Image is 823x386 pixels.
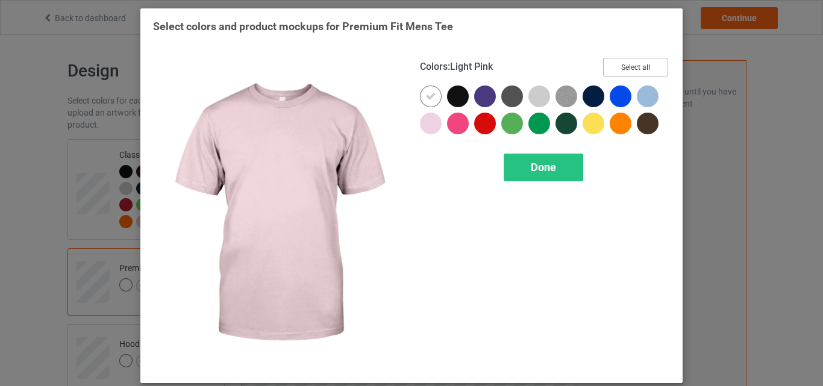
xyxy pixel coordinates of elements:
[153,58,403,370] img: regular.jpg
[420,61,448,72] span: Colors
[153,20,453,33] span: Select colors and product mockups for Premium Fit Mens Tee
[603,58,668,76] button: Select all
[531,161,556,173] span: Done
[450,61,493,72] span: Light Pink
[420,61,493,73] h4: :
[555,86,577,107] img: heather_texture.png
